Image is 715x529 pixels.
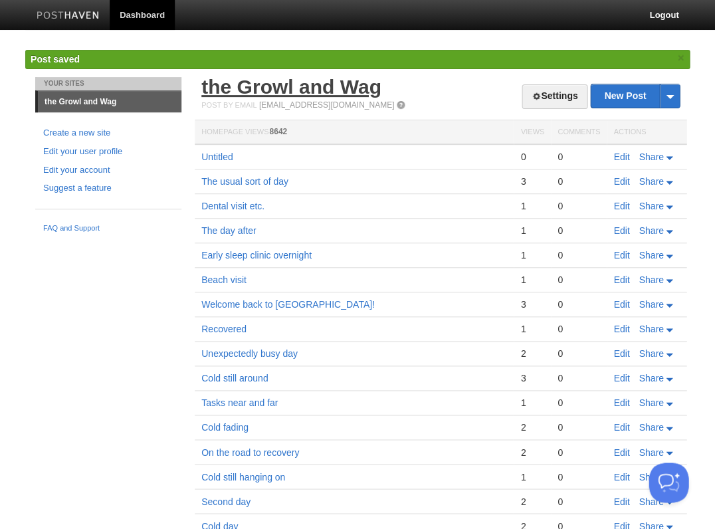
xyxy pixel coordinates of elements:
[201,422,249,433] a: Cold fading
[613,152,629,162] a: Edit
[201,101,256,109] span: Post by Email
[639,176,663,187] span: Share
[558,323,600,335] div: 0
[613,274,629,285] a: Edit
[639,397,663,408] span: Share
[201,471,285,482] a: Cold still hanging on
[520,298,544,310] div: 3
[269,127,287,136] span: 8642
[520,274,544,286] div: 1
[558,348,600,360] div: 0
[201,496,251,506] a: Second day
[201,274,247,285] a: Beach visit
[591,84,679,108] a: New Post
[613,348,629,359] a: Edit
[674,50,686,66] a: ×
[201,299,375,310] a: Welcome back to [GEOGRAPHIC_DATA]!
[37,11,100,21] img: Posthaven-bar
[201,250,312,261] a: Early sleep clinic overnight
[613,422,629,433] a: Edit
[522,84,587,109] a: Settings
[38,91,181,112] a: the Growl and Wag
[613,250,629,261] a: Edit
[43,181,173,195] a: Suggest a feature
[201,324,247,334] a: Recovered
[613,447,629,457] a: Edit
[558,495,600,507] div: 0
[558,446,600,458] div: 0
[520,471,544,482] div: 1
[639,447,663,457] span: Share
[639,250,663,261] span: Share
[520,495,544,507] div: 2
[558,200,600,212] div: 0
[613,225,629,236] a: Edit
[639,201,663,211] span: Share
[201,76,381,98] a: the Growl and Wag
[520,249,544,261] div: 1
[649,463,688,502] iframe: Help Scout Beacon - Open
[639,324,663,334] span: Share
[201,447,299,457] a: On the road to recovery
[514,120,550,145] th: Views
[201,176,288,187] a: The usual sort of day
[520,348,544,360] div: 2
[259,100,394,110] a: [EMAIL_ADDRESS][DOMAIN_NAME]
[639,225,663,236] span: Share
[607,120,686,145] th: Actions
[558,274,600,286] div: 0
[558,421,600,433] div: 0
[613,373,629,383] a: Edit
[558,175,600,187] div: 0
[201,348,298,359] a: Unexpectedly busy day
[613,201,629,211] a: Edit
[520,200,544,212] div: 1
[520,397,544,409] div: 1
[551,120,607,145] th: Comments
[613,471,629,482] a: Edit
[558,249,600,261] div: 0
[639,373,663,383] span: Share
[201,225,256,236] a: The day after
[639,471,663,482] span: Share
[558,151,600,163] div: 0
[520,421,544,433] div: 2
[31,54,80,64] span: Post saved
[558,372,600,384] div: 0
[520,151,544,163] div: 0
[43,145,173,159] a: Edit your user profile
[520,446,544,458] div: 2
[520,175,544,187] div: 3
[520,323,544,335] div: 1
[613,324,629,334] a: Edit
[558,225,600,237] div: 0
[35,77,181,90] li: Your Sites
[613,397,629,408] a: Edit
[43,223,173,235] a: FAQ and Support
[201,397,278,408] a: Tasks near and far
[639,348,663,359] span: Share
[613,496,629,506] a: Edit
[639,299,663,310] span: Share
[43,126,173,140] a: Create a new site
[201,373,268,383] a: Cold still around
[639,496,663,506] span: Share
[43,163,173,177] a: Edit your account
[558,471,600,482] div: 0
[613,176,629,187] a: Edit
[558,397,600,409] div: 0
[201,152,233,162] a: Untitled
[520,225,544,237] div: 1
[520,372,544,384] div: 3
[639,422,663,433] span: Share
[195,120,514,145] th: Homepage Views
[613,299,629,310] a: Edit
[639,274,663,285] span: Share
[558,298,600,310] div: 0
[639,152,663,162] span: Share
[201,201,264,211] a: Dental visit etc.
